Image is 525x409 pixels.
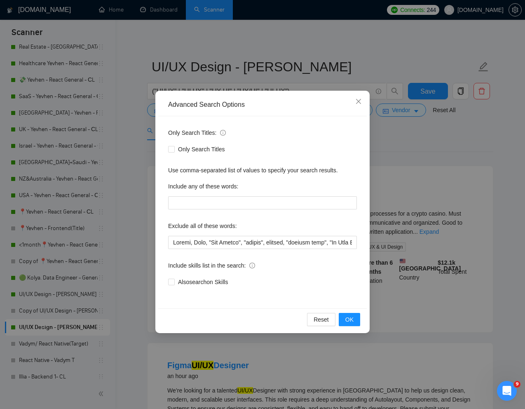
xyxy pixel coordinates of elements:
[307,313,335,326] button: Reset
[168,180,238,193] label: Include any of these words:
[220,130,226,136] span: info-circle
[514,381,520,388] span: 9
[497,381,517,401] iframe: Intercom live chat
[345,315,354,324] span: OK
[168,100,357,109] div: Advanced Search Options
[314,315,329,324] span: Reset
[168,219,237,233] label: Exclude all of these words:
[355,98,362,105] span: close
[347,91,370,113] button: Close
[249,263,255,268] span: info-circle
[175,277,231,287] span: Also search on Skills
[175,145,228,154] span: Only Search Titles
[168,166,357,175] div: Use comma-separated list of values to specify your search results.
[168,128,226,137] span: Only Search Titles:
[339,313,360,326] button: OK
[168,261,255,270] span: Include skills list in the search:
